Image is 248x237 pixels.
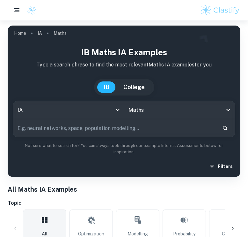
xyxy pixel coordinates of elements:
button: IB [97,81,116,93]
h6: Topic [8,199,240,207]
button: Filters [208,161,235,172]
button: College [117,81,151,93]
button: Search [220,123,230,134]
img: Clastify logo [27,5,36,15]
button: Open [224,105,233,114]
p: Type a search phrase to find the most relevant Maths IA examples for you [13,61,235,69]
h1: All Maths IA Examples [8,185,240,194]
a: Home [14,29,26,38]
img: Clastify logo [200,4,240,17]
a: IA [38,29,42,38]
p: Maths [54,30,67,37]
h1: IB Maths IA examples [13,46,235,58]
p: Not sure what to search for? You can always look through our example Internal Assessments below f... [13,142,235,156]
img: profile cover [8,26,240,177]
input: E.g. neural networks, space, population modelling... [13,119,217,137]
div: IA [13,101,124,119]
a: Clastify logo [23,5,36,15]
